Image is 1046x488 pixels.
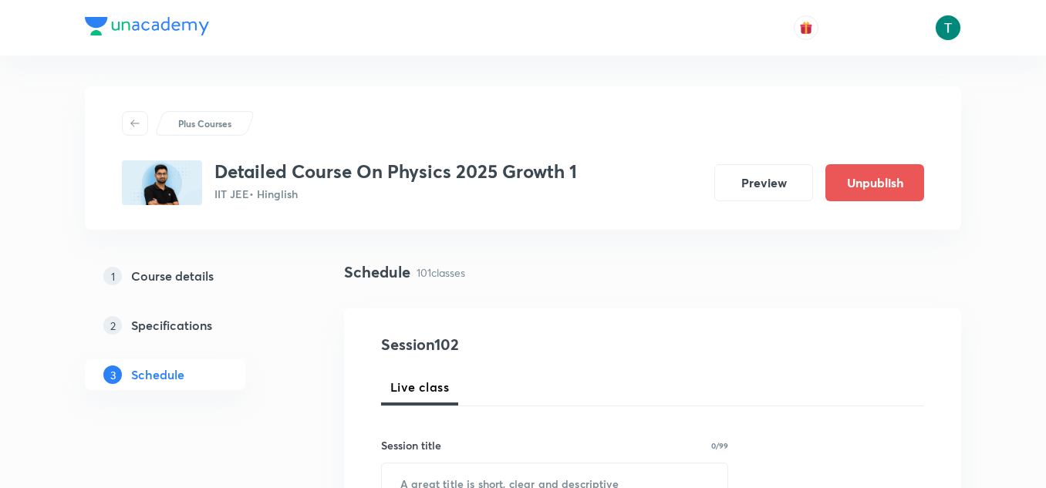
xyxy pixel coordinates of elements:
[178,116,231,130] p: Plus Courses
[714,164,813,201] button: Preview
[85,17,209,35] img: Company Logo
[417,264,465,281] p: 101 classes
[381,437,441,453] h6: Session title
[214,186,577,202] p: IIT JEE • Hinglish
[85,310,295,341] a: 2Specifications
[935,15,961,41] img: Tajvendra Singh
[381,333,663,356] h4: Session 102
[103,365,122,384] p: 3
[103,267,122,285] p: 1
[799,21,813,35] img: avatar
[103,316,122,335] p: 2
[825,164,924,201] button: Unpublish
[131,267,214,285] h5: Course details
[131,365,184,384] h5: Schedule
[214,160,577,183] h3: Detailed Course On Physics 2025 Growth 1
[711,442,728,449] p: 0/99
[85,17,209,39] a: Company Logo
[344,261,410,284] h4: Schedule
[794,15,818,40] button: avatar
[122,160,202,205] img: 1AB6ACFD-D521-42ED-97E9-D03C123794CA_plus.png
[131,316,212,335] h5: Specifications
[85,261,295,291] a: 1Course details
[390,378,449,396] span: Live class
